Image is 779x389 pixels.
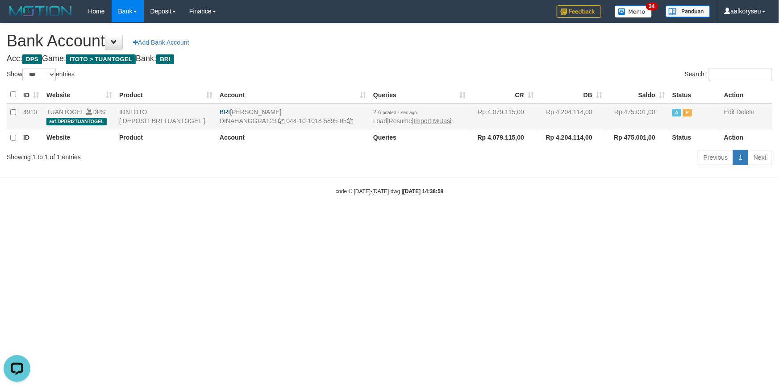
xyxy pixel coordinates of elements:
a: TUANTOGEL [46,108,84,116]
a: Copy 044101018589505 to clipboard [347,117,353,124]
a: Edit [724,108,735,116]
th: Action [721,86,772,103]
h1: Bank Account [7,32,772,50]
td: [PERSON_NAME] 044-10-1018-5895-05 [216,103,370,129]
th: Website [43,129,116,146]
span: updated 1 sec ago [380,110,417,115]
th: Rp 4.079.115,00 [469,129,537,146]
label: Search: [685,68,772,81]
img: Button%20Memo.svg [615,5,652,18]
a: Delete [737,108,754,116]
strong: [DATE] 14:38:58 [403,188,443,194]
th: Action [721,129,772,146]
a: Add Bank Account [127,35,195,50]
td: IDNTOTO [ DEPOSIT BRI TUANTOGEL ] [116,103,216,129]
span: DPS [22,54,42,64]
img: MOTION_logo.png [7,4,75,18]
span: BRI [156,54,174,64]
span: 34 [646,2,658,10]
td: 4910 [20,103,43,129]
span: Active [672,109,681,116]
a: Previous [698,150,733,165]
a: Copy DINAHANGGRA123 to clipboard [278,117,284,124]
th: Product: activate to sort column ascending [116,86,216,103]
small: code © [DATE]-[DATE] dwg | [336,188,444,194]
td: Rp 4.204.114,00 [537,103,606,129]
td: DPS [43,103,116,129]
td: Rp 475.001,00 [606,103,669,129]
a: Next [748,150,772,165]
span: BRI [220,108,230,116]
th: DB: activate to sort column ascending [537,86,606,103]
th: Rp 475.001,00 [606,129,669,146]
button: Open LiveChat chat widget [4,4,30,30]
a: Import Mutasi [414,117,452,124]
td: Rp 4.079.115,00 [469,103,537,129]
a: 1 [733,150,748,165]
th: Website: activate to sort column ascending [43,86,116,103]
th: Account [216,129,370,146]
div: Showing 1 to 1 of 1 entries [7,149,318,161]
a: Resume [389,117,412,124]
th: ID: activate to sort column ascending [20,86,43,103]
th: Queries [370,129,469,146]
th: Queries: activate to sort column ascending [370,86,469,103]
select: Showentries [22,68,56,81]
a: DINAHANGGRA123 [220,117,277,124]
input: Search: [709,68,772,81]
th: Product [116,129,216,146]
th: CR: activate to sort column ascending [469,86,537,103]
a: Load [373,117,387,124]
th: Rp 4.204.114,00 [537,129,606,146]
img: Feedback.jpg [557,5,601,18]
th: Status [669,129,721,146]
th: Saldo: activate to sort column ascending [606,86,669,103]
th: Account: activate to sort column ascending [216,86,370,103]
span: aaf-DPBRI2TUANTOGEL [46,118,107,125]
span: 27 [373,108,417,116]
span: ITOTO > TUANTOGEL [66,54,136,64]
h4: Acc: Game: Bank: [7,54,772,63]
span: | | [373,108,451,124]
label: Show entries [7,68,75,81]
img: panduan.png [666,5,710,17]
th: ID [20,129,43,146]
span: Paused [683,109,692,116]
th: Status [669,86,721,103]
